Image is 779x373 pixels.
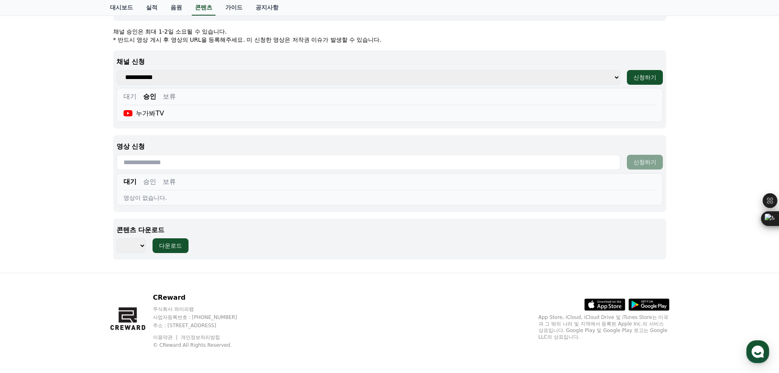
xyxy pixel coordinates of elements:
[539,314,669,340] p: App Store, iCloud, iCloud Drive 및 iTunes Store는 미국과 그 밖의 나라 및 지역에서 등록된 Apple Inc.의 서비스 상표입니다. Goo...
[54,260,106,280] a: 대화
[123,109,164,118] div: 누가봐TV
[2,260,54,280] a: 홈
[163,177,176,187] button: 보류
[123,177,137,187] button: 대기
[153,335,179,340] a: 이용약관
[627,70,663,85] button: 신청하기
[627,155,663,170] button: 신청하기
[26,272,31,278] span: 홈
[117,225,663,235] p: 콘텐츠 다운로드
[153,322,253,329] p: 주소 : [STREET_ADDRESS]
[117,142,663,151] p: 영상 신청
[113,36,666,44] p: * 반드시 영상 게시 후 영상의 URL을 등록해주세요. 미 신청한 영상은 저작권 이슈가 발생할 수 있습니다.
[117,57,663,67] p: 채널 신청
[153,238,189,253] button: 다운로드
[153,306,253,312] p: 주식회사 와이피랩
[163,92,176,102] button: 보류
[153,314,253,321] p: 사업자등록번호 : [PHONE_NUMBER]
[106,260,157,280] a: 설정
[143,177,156,187] button: 승인
[126,272,136,278] span: 설정
[143,92,156,102] button: 승인
[181,335,220,340] a: 개인정보처리방침
[153,342,253,348] p: © CReward All Rights Reserved.
[153,293,253,303] p: CReward
[123,92,137,102] button: 대기
[633,73,656,81] div: 신청하기
[123,194,656,202] div: 영상이 없습니다.
[633,158,656,166] div: 신청하기
[159,242,182,250] div: 다운로드
[113,27,666,36] p: 채널 승인은 최대 1-2일 소요될 수 있습니다.
[75,272,85,279] span: 대화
